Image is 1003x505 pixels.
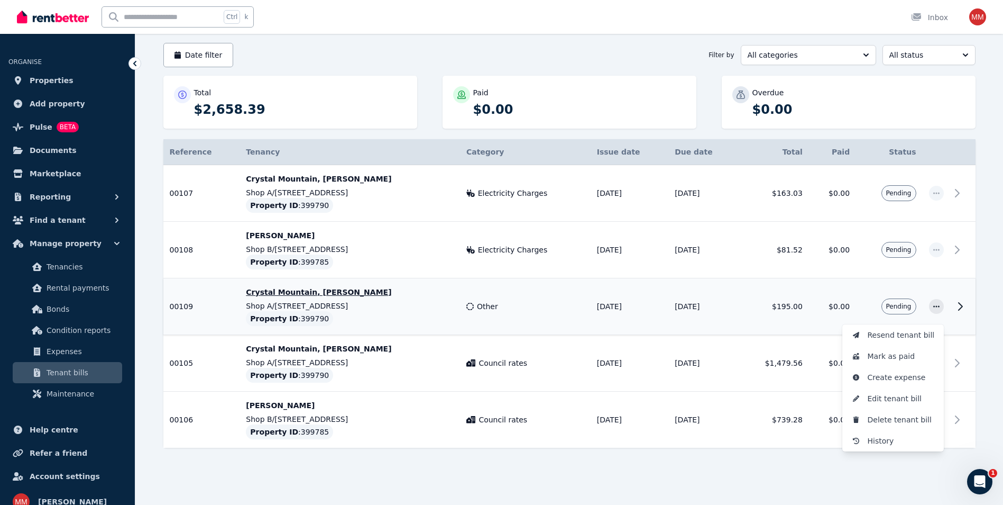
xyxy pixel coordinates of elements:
img: RentBetter [17,9,89,25]
td: [DATE] [591,278,668,335]
a: Maintenance [13,383,122,404]
td: $0.00 [809,278,856,335]
span: All categories [748,50,854,60]
p: Paid [473,87,489,98]
span: Add property [30,97,85,110]
a: Account settings [8,466,126,487]
p: Crystal Mountain, [PERSON_NAME] [246,174,454,184]
span: Property ID [250,257,298,267]
span: History [868,435,935,447]
span: Expenses [47,345,118,358]
td: [DATE] [591,335,668,392]
button: All status [882,45,976,65]
a: PulseBETA [8,116,126,138]
span: Pending [886,302,912,311]
p: $0.00 [752,101,965,118]
td: [DATE] [668,278,739,335]
p: Overdue [752,87,784,98]
a: Tenancies [13,256,122,277]
span: Electricity Charges [478,245,548,255]
p: Shop B/[STREET_ADDRESS] [246,244,454,255]
th: Total [739,139,809,165]
td: $739.28 [739,392,809,448]
span: Property ID [250,427,298,437]
span: Pending [886,189,912,197]
span: Rental payments [47,282,118,294]
a: Marketplace [8,163,126,184]
span: Resend tenant bill [868,329,935,341]
span: Ctrl [224,10,240,24]
span: Create expense [868,371,935,384]
td: [DATE] [668,392,739,448]
a: Properties [8,70,126,91]
span: Help centre [30,423,78,436]
span: Filter by [708,51,734,59]
p: Crystal Mountain, [PERSON_NAME] [246,287,454,297]
span: Tenant bills [47,366,118,379]
div: : 399785 [246,425,333,439]
span: Electricity Charges [478,188,548,199]
th: Tenancy [240,139,460,165]
a: Tenant bills [13,362,122,383]
div: : 399790 [246,368,333,383]
span: 00109 [170,302,194,311]
th: Category [460,139,591,165]
span: Pending [886,246,912,254]
iframe: Intercom live chat [967,469,992,494]
th: Status [856,139,922,165]
button: Resend tenant bill [842,324,944,346]
button: Create expense [842,367,944,388]
div: Inbox [911,12,948,23]
span: Council rates [479,358,527,368]
td: $81.52 [739,222,809,278]
button: All categories [741,45,876,65]
p: Shop A/[STREET_ADDRESS] [246,187,454,198]
a: Help centre [8,419,126,440]
td: $1,479.56 [739,335,809,392]
td: $0.00 [809,165,856,222]
span: Property ID [250,200,298,211]
a: Expenses [13,341,122,362]
button: Reporting [8,186,126,208]
img: Maria Mesaric [969,8,986,25]
span: Condition reports [47,324,118,337]
td: [DATE] [591,165,668,222]
td: $0.00 [809,335,856,392]
span: Properties [30,74,73,87]
th: Due date [668,139,739,165]
span: Edit tenant bill [868,392,935,405]
td: $195.00 [739,278,809,335]
td: [DATE] [668,165,739,222]
span: 00105 [170,359,194,367]
span: Pulse [30,121,52,133]
a: Condition reports [13,320,122,341]
p: Shop A/[STREET_ADDRESS] [246,301,454,311]
a: Rental payments [13,277,122,299]
span: Marketplace [30,167,81,180]
button: Date filter [163,43,234,67]
span: Reporting [30,191,71,203]
td: $163.03 [739,165,809,222]
td: [DATE] [668,222,739,278]
span: 00106 [170,416,194,424]
p: Crystal Mountain, [PERSON_NAME] [246,344,454,354]
span: Tenancies [47,260,118,273]
p: [PERSON_NAME] [246,400,454,411]
p: [PERSON_NAME] [246,230,454,241]
span: Property ID [250,370,298,381]
span: Find a tenant [30,214,86,227]
td: [DATE] [591,392,668,448]
span: Documents [30,144,77,157]
th: Issue date [591,139,668,165]
p: Shop B/[STREET_ADDRESS] [246,414,454,425]
p: Shop A/[STREET_ADDRESS] [246,357,454,368]
button: Find a tenant [8,210,126,231]
span: BETA [57,122,79,132]
span: Delete tenant bill [868,413,935,426]
a: Documents [8,140,126,161]
span: Account settings [30,470,100,483]
a: Refer a friend [8,443,126,464]
span: 1 [989,469,997,477]
span: Refer a friend [30,447,87,459]
span: 00107 [170,189,194,197]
